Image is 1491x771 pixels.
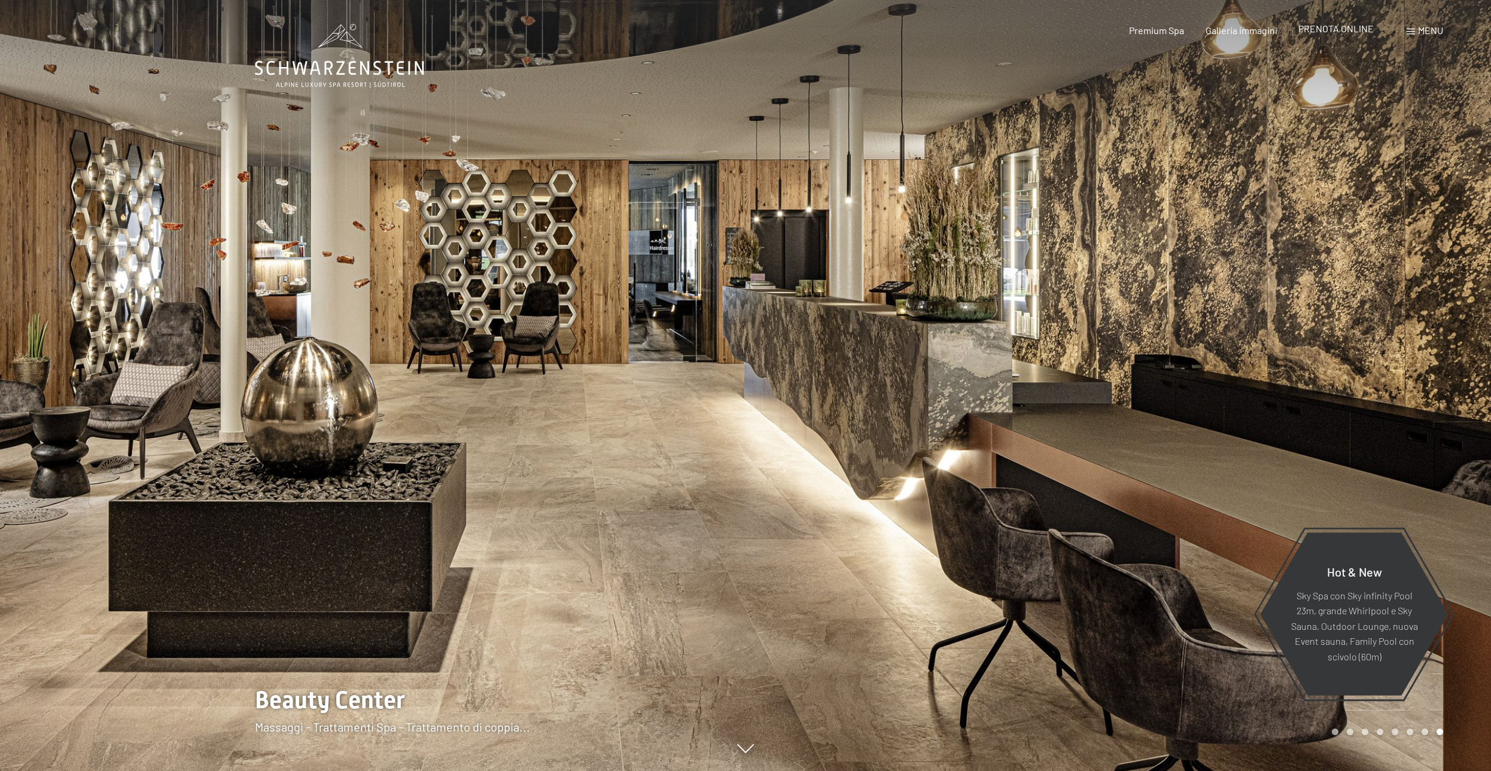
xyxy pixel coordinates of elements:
div: Carousel Page 7 [1422,729,1428,735]
p: Sky Spa con Sky infinity Pool 23m, grande Whirlpool e Sky Sauna, Outdoor Lounge, nuova Event saun... [1289,587,1419,664]
a: Hot & New Sky Spa con Sky infinity Pool 23m, grande Whirlpool e Sky Sauna, Outdoor Lounge, nuova ... [1259,532,1449,696]
div: Carousel Page 2 [1347,729,1353,735]
div: Carousel Page 8 (Current Slide) [1437,729,1443,735]
div: Carousel Page 5 [1392,729,1398,735]
a: PRENOTA ONLINE [1298,23,1374,34]
div: Carousel Pagination [1328,729,1443,735]
div: Carousel Page 4 [1377,729,1383,735]
div: Carousel Page 1 [1332,729,1338,735]
a: Premium Spa [1129,25,1184,36]
span: Hot & New [1327,564,1382,578]
div: Carousel Page 6 [1407,729,1413,735]
div: Carousel Page 3 [1362,729,1368,735]
span: Menu [1418,25,1443,36]
a: Galleria immagini [1206,25,1277,36]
